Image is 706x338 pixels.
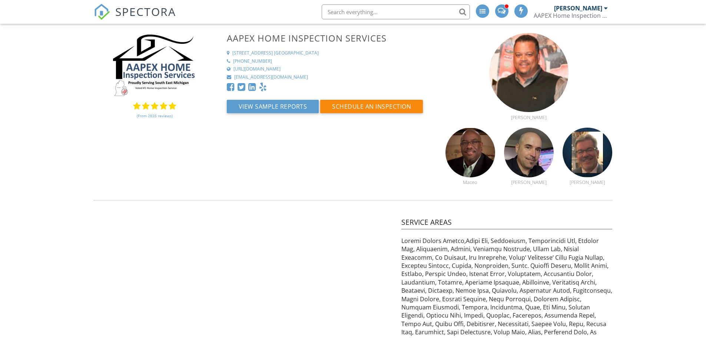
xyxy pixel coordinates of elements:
[401,217,612,229] h4: Service Areas
[563,171,612,185] a: [PERSON_NAME]
[489,33,568,112] img: stevej3.png
[115,4,176,19] span: SPECTORA
[227,33,437,43] h3: AAPEX Home Inspection Services
[563,128,612,177] img: bobs_pic6.jpg
[234,74,308,81] div: [EMAIL_ADDRESS][DOMAIN_NAME]
[489,106,568,120] a: [PERSON_NAME]
[445,128,495,177] img: maceo_banks.png
[113,33,196,98] img: AAPEX_Facebook_logo.PNG
[227,74,437,81] a: [EMAIL_ADDRESS][DOMAIN_NAME]
[227,66,437,72] a: [URL][DOMAIN_NAME]
[563,179,612,185] div: [PERSON_NAME]
[320,100,423,113] button: Schedule an Inspection
[94,4,110,20] img: The Best Home Inspection Software - Spectora
[227,100,319,113] button: View Sample Reports
[322,4,470,19] input: Search everything...
[274,50,319,56] div: [GEOGRAPHIC_DATA]
[227,105,321,113] a: View Sample Reports
[320,105,423,113] a: Schedule an Inspection
[504,171,554,185] a: [PERSON_NAME]
[233,66,281,72] div: [URL][DOMAIN_NAME]
[94,10,176,26] a: SPECTORA
[534,12,608,19] div: AAPEX Home Inspection Services
[554,4,602,12] div: [PERSON_NAME]
[489,114,568,120] div: [PERSON_NAME]
[445,179,495,185] div: Maceo
[504,128,554,177] img: profile_picture_1.jpg
[227,50,437,56] a: [STREET_ADDRESS] [GEOGRAPHIC_DATA]
[445,171,495,185] a: Maceo
[137,109,173,122] a: (From 2835 reviews)
[504,179,554,185] div: [PERSON_NAME]
[232,50,273,56] div: [STREET_ADDRESS]
[227,58,437,65] a: [PHONE_NUMBER]
[233,58,272,65] div: [PHONE_NUMBER]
